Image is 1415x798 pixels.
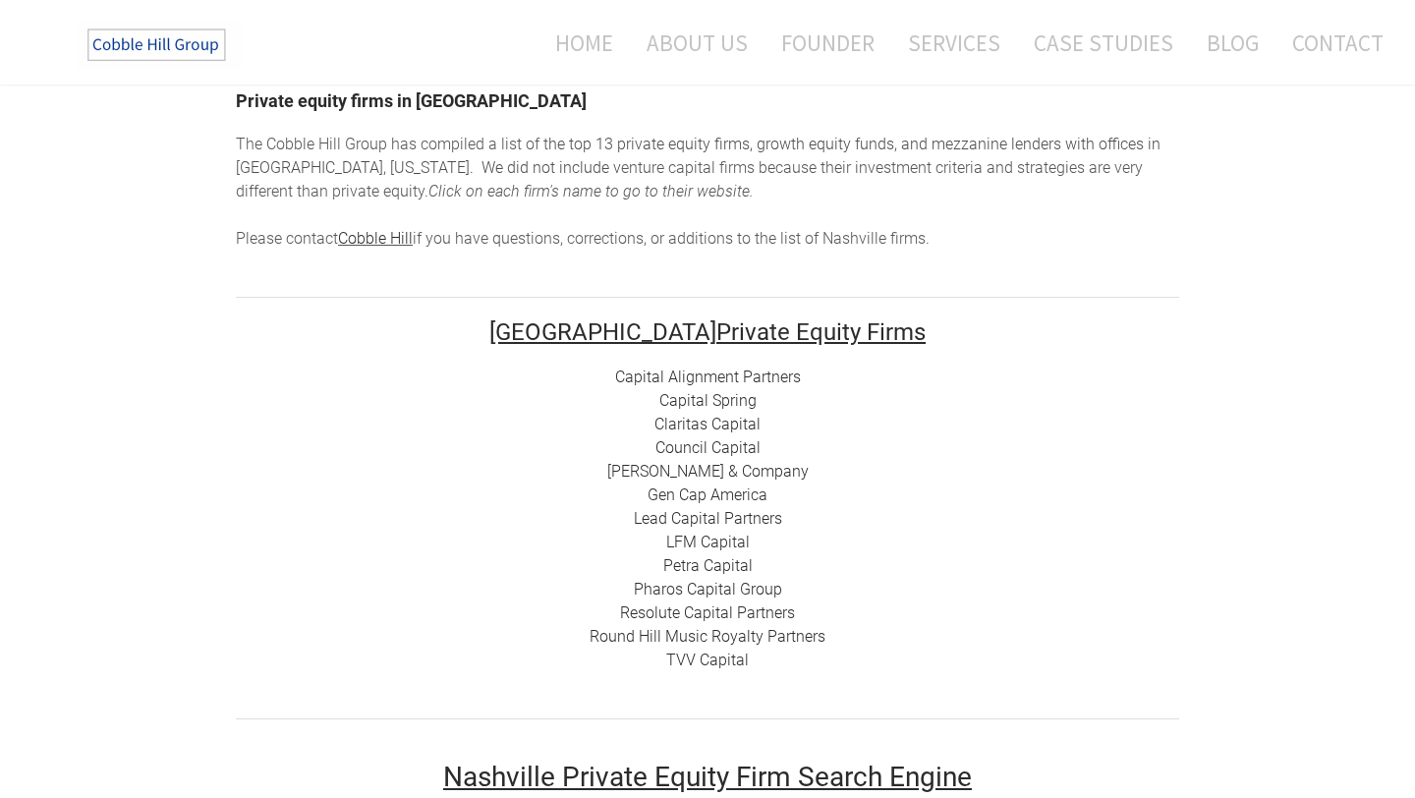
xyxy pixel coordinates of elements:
[236,135,548,153] span: The Cobble Hill Group has compiled a list of t
[632,17,763,69] a: About Us
[236,133,1179,251] div: he top 13 private equity firms, growth equity funds, and mezzanine lenders with offices in [GEOGR...
[620,603,795,622] a: Resolute Capital Partners
[654,415,761,433] a: Claritas Capital
[1019,17,1188,69] a: Case Studies
[666,651,749,669] a: TVV Capital
[236,229,930,248] span: Please contact if you have questions, corrections, or additions to the list of Nashville firms.
[655,438,761,457] a: Council Capital
[1192,17,1273,69] a: Blog
[236,158,1143,200] span: enture capital firms because their investment criteria and strategies are very different than pri...
[607,462,809,481] a: [PERSON_NAME] & Company
[659,391,757,410] a: Capital Spring
[428,182,754,200] em: Click on each firm's name to go to their website. ​
[634,509,782,528] a: Lead Capital Partners
[615,368,801,386] a: Capital Alignment Partners
[766,17,889,69] a: Founder
[443,761,972,793] u: Nashville Private Equity Firm Search Engine
[1277,17,1384,69] a: Contact
[489,318,926,346] font: Private Equity Firms
[663,556,753,575] a: Petra Capital
[526,17,628,69] a: Home
[666,533,750,551] a: LFM Capital
[590,627,825,646] a: Round Hill Music Royalty Partners
[338,229,413,248] a: Cobble Hill
[634,580,782,598] a: Pharos Capital Group
[489,318,716,346] font: [GEOGRAPHIC_DATA]
[236,90,587,111] font: Private equity firms in [GEOGRAPHIC_DATA]
[75,21,242,70] img: The Cobble Hill Group LLC
[648,485,767,504] a: Gen Cap America
[893,17,1015,69] a: Services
